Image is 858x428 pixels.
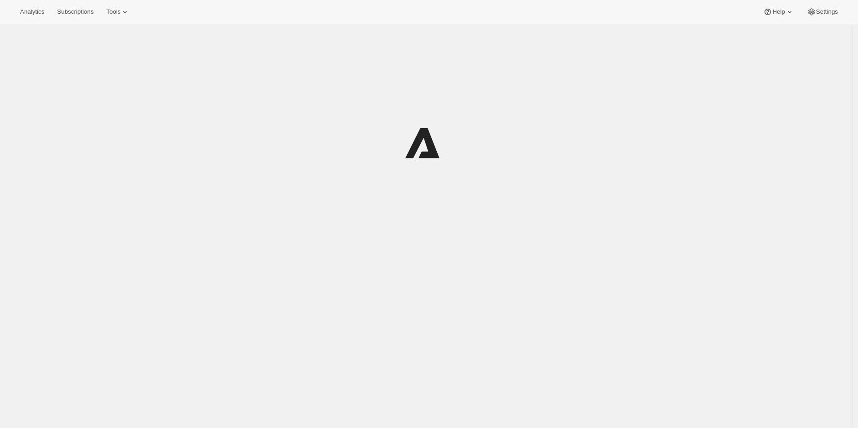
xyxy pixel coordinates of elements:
button: Settings [801,5,843,18]
span: Settings [816,8,838,16]
button: Subscriptions [52,5,99,18]
span: Analytics [20,8,44,16]
button: Help [758,5,799,18]
span: Subscriptions [57,8,93,16]
button: Analytics [15,5,50,18]
button: Tools [101,5,135,18]
span: Help [772,8,785,16]
span: Tools [106,8,120,16]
